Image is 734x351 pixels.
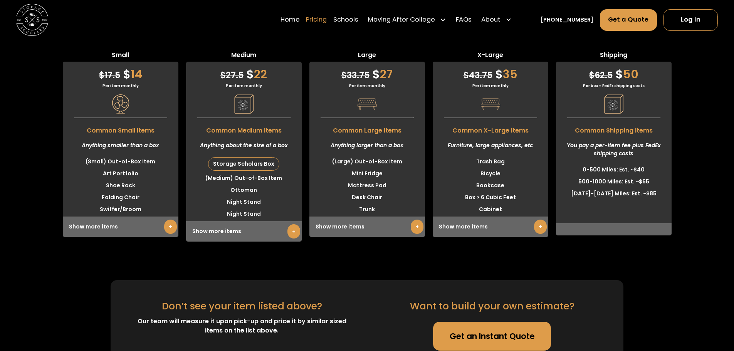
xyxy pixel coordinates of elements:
[186,62,302,83] div: 22
[615,66,623,82] span: $
[433,135,548,156] div: Furniture, large appliances, etc
[541,16,593,24] a: [PHONE_NUMBER]
[63,203,178,215] li: Swiffer/Broom
[556,135,672,164] div: You pay a per-item fee plus FedEx shipping costs
[534,220,547,234] a: +
[186,122,302,135] span: Common Medium Items
[358,94,377,114] img: Pricing Category Icon
[309,191,425,203] li: Desk Chair
[63,191,178,203] li: Folding Chair
[495,66,503,82] span: $
[556,83,672,89] div: Per box + FedEx shipping costs
[246,66,254,82] span: $
[186,83,302,89] div: Per item monthly
[433,322,551,351] a: Get an Instant Quote
[309,122,425,135] span: Common Large Items
[186,50,302,62] span: Medium
[433,217,548,237] div: Show more items
[63,83,178,89] div: Per item monthly
[63,122,178,135] span: Common Small Items
[186,221,302,242] div: Show more items
[433,83,548,89] div: Per item monthly
[234,94,254,114] img: Pricing Category Icon
[372,66,380,82] span: $
[600,9,657,31] a: Get a Quote
[433,191,548,203] li: Box > 6 Cubic Feet
[433,62,548,83] div: 35
[309,217,425,237] div: Show more items
[63,62,178,83] div: 14
[309,168,425,180] li: Mini Fridge
[341,69,370,81] span: 33.75
[365,9,450,31] div: Moving After College
[556,188,672,200] li: [DATE]-[DATE] Miles: Est. ~$85
[368,15,435,25] div: Moving After College
[604,94,623,114] img: Pricing Category Icon
[99,69,104,81] span: $
[589,69,595,81] span: $
[433,168,548,180] li: Bicycle
[309,180,425,191] li: Mattress Pad
[123,66,131,82] span: $
[341,69,347,81] span: $
[456,9,472,31] a: FAQs
[287,224,300,238] a: +
[433,203,548,215] li: Cabinet
[164,220,177,234] a: +
[464,69,492,81] span: 43.75
[208,158,279,170] div: Storage Scholars Box
[111,94,130,114] img: Pricing Category Icon
[16,4,48,36] img: Storage Scholars main logo
[309,50,425,62] span: Large
[309,156,425,168] li: (Large) Out-of-Box Item
[306,9,327,31] a: Pricing
[63,50,178,62] span: Small
[309,135,425,156] div: Anything larger than a box
[433,50,548,62] span: X-Large
[481,94,500,114] img: Pricing Category Icon
[589,69,613,81] span: 62.5
[63,180,178,191] li: Shoe Rack
[186,135,302,156] div: Anything about the size of a box
[410,299,574,313] div: Want to build your own estimate?
[433,156,548,168] li: Trash Bag
[464,69,469,81] span: $
[63,156,178,168] li: (Small) Out-of-Box Item
[478,9,515,31] div: About
[556,62,672,83] div: 50
[63,217,178,237] div: Show more items
[280,9,300,31] a: Home
[130,317,354,335] div: Our team will measure it upon pick-up and price it by similar sized items on the list above.
[186,172,302,184] li: (Medium) Out-of-Box Item
[411,220,423,234] a: +
[186,196,302,208] li: Night Stand
[556,164,672,176] li: 0-500 Miles: Est. ~$40
[186,184,302,196] li: Ottoman
[309,62,425,83] div: 27
[220,69,226,81] span: $
[556,176,672,188] li: 500-1000 Miles: Est. ~$65
[63,135,178,156] div: Anything smaller than a box
[333,9,358,31] a: Schools
[433,180,548,191] li: Bookcase
[99,69,120,81] span: 17.5
[220,69,244,81] span: 27.5
[481,15,501,25] div: About
[162,299,322,313] div: Don’t see your item listed above?
[186,208,302,220] li: Night Stand
[663,9,718,31] a: Log In
[556,50,672,62] span: Shipping
[556,122,672,135] span: Common Shipping Items
[309,203,425,215] li: Trunk
[433,122,548,135] span: Common X-Large Items
[309,83,425,89] div: Per item monthly
[63,168,178,180] li: Art Portfolio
